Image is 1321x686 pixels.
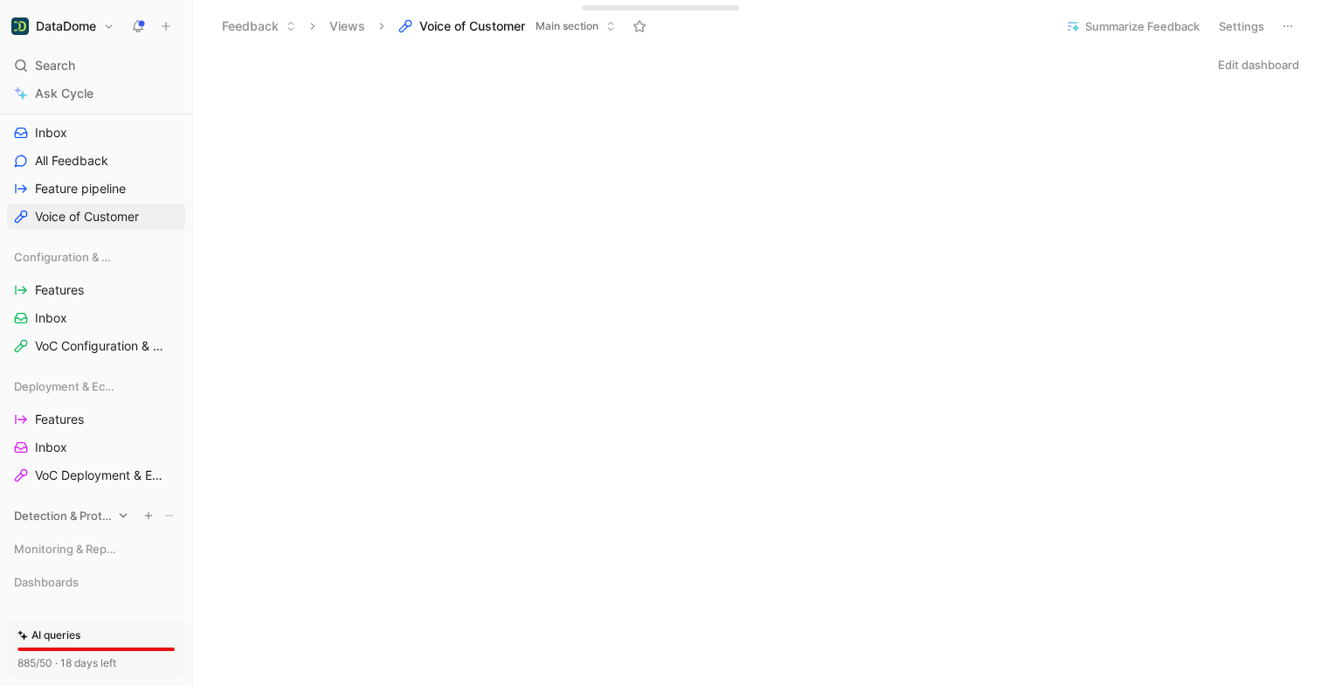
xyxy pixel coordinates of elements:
span: Detection & Protection [14,507,112,524]
div: Deployment & Ecosystem [7,373,185,399]
a: Feature pipeline [7,176,185,202]
div: Detection & Protection [7,502,185,529]
button: Edit dashboard [1210,52,1307,77]
span: Main section [536,17,598,35]
a: VoC Configuration & Access [7,333,185,359]
div: 885/50 · 18 days left [17,655,116,672]
div: Dashboards [7,569,185,595]
button: Voice of CustomerMain section [391,13,624,39]
button: Views [322,13,373,39]
a: Inbox [7,434,185,461]
button: Feedback [214,13,304,39]
span: Monitoring & Reporting [14,540,118,558]
span: Ask Cycle [35,83,93,104]
div: Search [7,52,185,79]
div: Deployment & EcosystemFeaturesInboxVoC Deployment & Ecosystem [7,373,185,489]
span: Search [35,55,75,76]
span: Inbox [35,439,67,456]
button: DataDomeDataDome [7,14,119,38]
div: Detection & Protection [7,502,185,534]
a: VoC Deployment & Ecosystem [7,462,185,489]
span: Voice of Customer [35,208,139,225]
span: Configuration & Access [14,248,119,266]
span: Inbox [35,309,67,327]
div: AI queries [17,627,80,644]
div: Configuration & AccessFeaturesInboxVoC Configuration & Access [7,244,185,359]
div: Main sectionInboxAll FeedbackFeature pipelineVoice of Customer [7,87,185,230]
button: Settings [1211,14,1272,38]
a: Ask Cycle [7,80,185,107]
span: VoC Deployment & Ecosystem [35,467,165,484]
a: Features [7,406,185,433]
div: Configuration & Access [7,244,185,270]
span: Deployment & Ecosystem [14,378,121,395]
a: Features [7,277,185,303]
span: Features [35,411,84,428]
a: Inbox [7,120,185,146]
h1: DataDome [36,18,96,34]
span: Dashboards [14,573,79,591]
img: DataDome [11,17,29,35]
span: Features [35,281,84,299]
a: Inbox [7,305,185,331]
div: Dashboards [7,569,185,600]
span: Feature pipeline [35,180,126,197]
span: Voice of Customer [419,17,525,35]
button: Summarize Feedback [1058,14,1207,38]
span: VoC Configuration & Access [35,337,164,355]
div: Monitoring & Reporting [7,536,185,567]
a: Voice of Customer [7,204,185,230]
a: All Feedback [7,148,185,174]
span: Inbox [35,124,67,142]
span: All Feedback [35,152,108,170]
div: Monitoring & Reporting [7,536,185,562]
